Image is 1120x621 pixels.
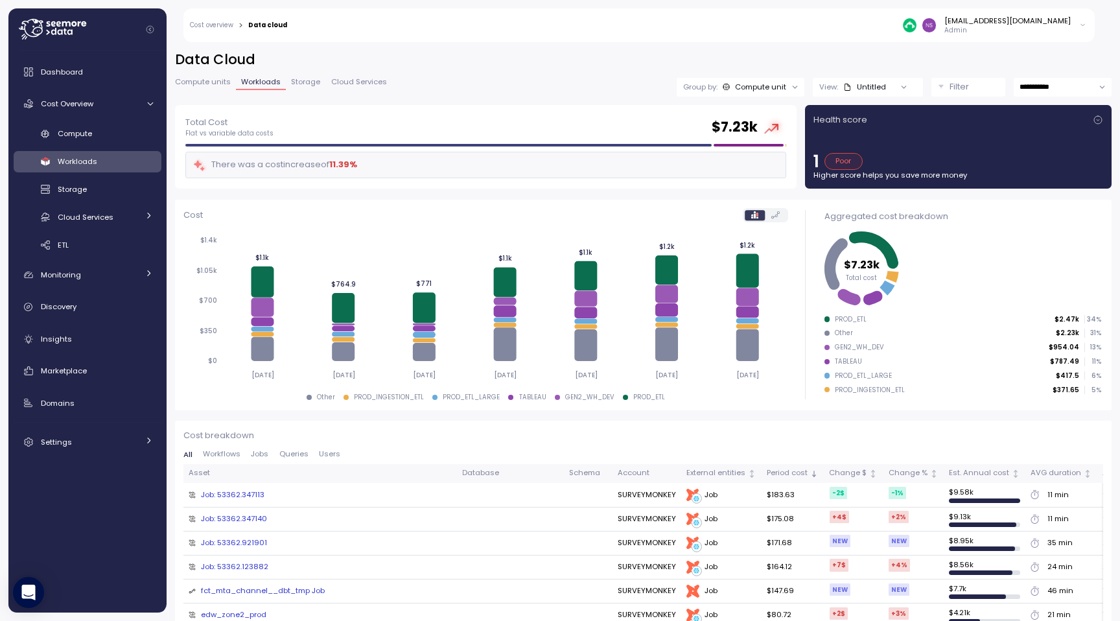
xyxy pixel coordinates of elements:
[830,511,849,523] div: +4 $
[944,483,1025,507] td: $ 9.58k
[633,393,665,402] div: PROD_ETL
[1047,609,1071,621] div: 21 min
[835,329,853,338] div: Other
[14,206,161,228] a: Cloud Services
[944,556,1025,580] td: $ 8.56k
[1047,489,1069,501] div: 11 min
[762,532,824,556] td: $171.68
[830,559,848,571] div: +7 $
[843,82,886,92] div: Untitled
[929,469,939,478] div: Not sorted
[199,297,217,305] tspan: $700
[830,607,848,620] div: +2 $
[830,583,850,596] div: NEW
[1085,329,1101,338] p: 31 %
[835,371,892,381] div: PROD_ETL_LARGE
[1025,464,1097,483] th: AVG durationNot sorted
[824,464,883,483] th: Change $Not sorted
[835,386,905,395] div: PROD_INGESTION_ETL
[463,468,559,480] div: Database
[813,113,867,126] p: Health score
[41,270,81,280] span: Monitoring
[618,468,676,480] div: Account
[13,577,44,608] div: Open Intercom Messenger
[175,78,231,86] span: Compute units
[1085,371,1101,381] p: 6 %
[903,18,916,32] img: 687cba7b7af778e9efcde14e.PNG
[767,468,808,480] div: Period cost
[612,532,681,556] td: SURVEYMONKEY
[201,537,267,549] a: Job: 53362.921901
[612,483,681,507] td: SURVEYMONKEY
[14,59,161,85] a: Dashboard
[14,234,161,255] a: ETL
[201,585,325,597] a: fct_mta_channel__dbt_tmp Job
[712,118,758,137] h2: $ 7.23k
[494,371,517,379] tspan: [DATE]
[1056,371,1079,381] p: $417.5
[14,262,161,288] a: Monitoring
[813,153,819,170] p: 1
[1049,343,1079,352] p: $954.04
[175,51,1112,69] h2: Data Cloud
[248,22,287,29] div: Data cloud
[1047,561,1073,573] div: 24 min
[185,129,274,138] p: Flat vs variable data costs
[1011,469,1020,478] div: Not sorted
[201,609,266,621] a: edw_zone2_prod
[1055,315,1079,324] p: $2.47k
[1085,343,1101,352] p: 13 %
[200,327,217,335] tspan: $350
[58,128,92,139] span: Compute
[1085,357,1101,366] p: 11 %
[1047,513,1069,525] div: 11 min
[579,248,592,257] tspan: $1.1k
[41,334,72,344] span: Insights
[58,240,69,250] span: ETL
[889,607,909,620] div: +3 %
[747,469,756,478] div: Not sorted
[889,511,909,523] div: +2 %
[251,371,274,379] tspan: [DATE]
[819,82,838,92] p: View:
[251,451,268,458] span: Jobs
[686,489,756,502] div: Job
[612,508,681,532] td: SURVEYMONKEY
[519,393,546,402] div: TABLEAU
[201,489,264,501] a: Job: 53362.347113
[14,151,161,172] a: Workloads
[736,371,759,379] tspan: [DATE]
[686,513,756,526] div: Job
[931,78,1005,97] button: Filter
[810,469,819,478] div: Sorted descending
[203,451,240,458] span: Workflows
[291,78,320,86] span: Storage
[14,429,161,455] a: Settings
[331,78,387,86] span: Cloud Services
[889,535,909,547] div: NEW
[735,82,786,92] div: Compute unit
[740,241,755,250] tspan: $1.2k
[835,315,867,324] div: PROD_ETL
[201,513,267,525] a: Job: 53362.347140
[574,371,597,379] tspan: [DATE]
[279,451,309,458] span: Queries
[762,580,824,603] td: $147.69
[317,393,335,402] div: Other
[1047,537,1073,549] div: 35 min
[944,464,1025,483] th: Est. Annual costNot sorted
[1085,386,1101,395] p: 5 %
[255,253,269,262] tspan: $1.1k
[413,371,436,379] tspan: [DATE]
[612,580,681,603] td: SURVEYMONKEY
[659,242,674,251] tspan: $1.2k
[889,487,906,499] div: -1 %
[762,483,824,507] td: $183.63
[443,393,500,402] div: PROD_ETL_LARGE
